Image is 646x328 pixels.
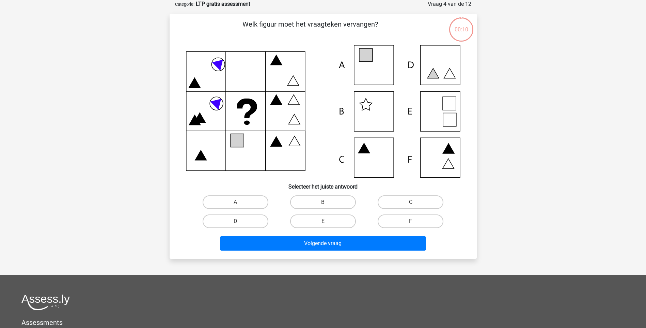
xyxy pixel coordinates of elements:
[175,2,194,7] small: Categorie:
[290,214,356,228] label: E
[378,214,443,228] label: F
[378,195,443,209] label: C
[290,195,356,209] label: B
[203,195,268,209] label: A
[220,236,426,251] button: Volgende vraag
[203,214,268,228] label: D
[21,318,625,327] h5: Assessments
[21,294,70,310] img: Assessly logo
[180,178,466,190] h6: Selecteer het juiste antwoord
[448,17,474,34] div: 00:10
[180,19,440,40] p: Welk figuur moet het vraagteken vervangen?
[196,1,250,7] strong: LTP gratis assessment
